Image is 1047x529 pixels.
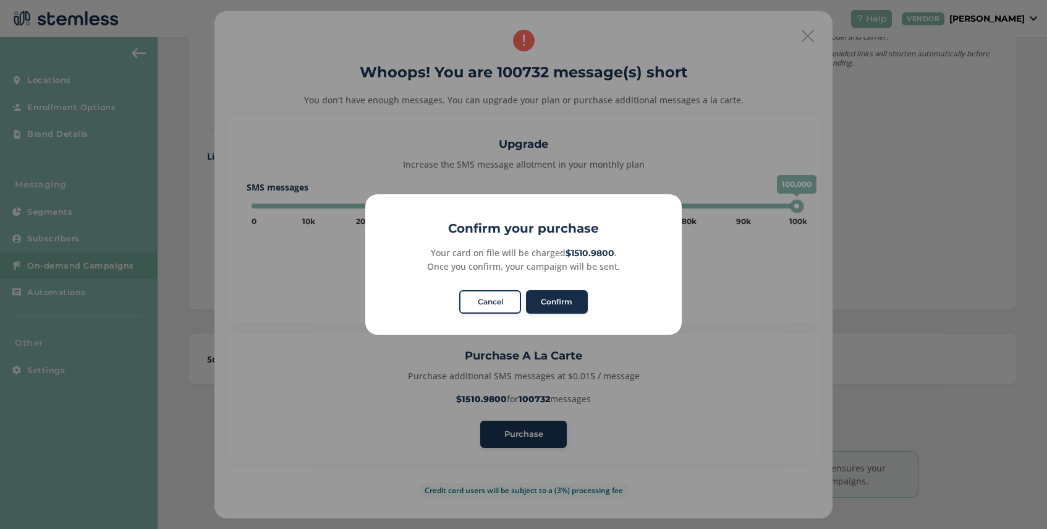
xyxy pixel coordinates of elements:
iframe: Chat Widget [985,470,1047,529]
button: Confirm [526,290,588,314]
strong: $1510.9800 [566,247,614,259]
button: Cancel [459,290,521,314]
h2: Confirm your purchase [365,219,682,238]
div: Your card on file will be charged . Once you confirm, your campaign will be sent. [379,246,668,273]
